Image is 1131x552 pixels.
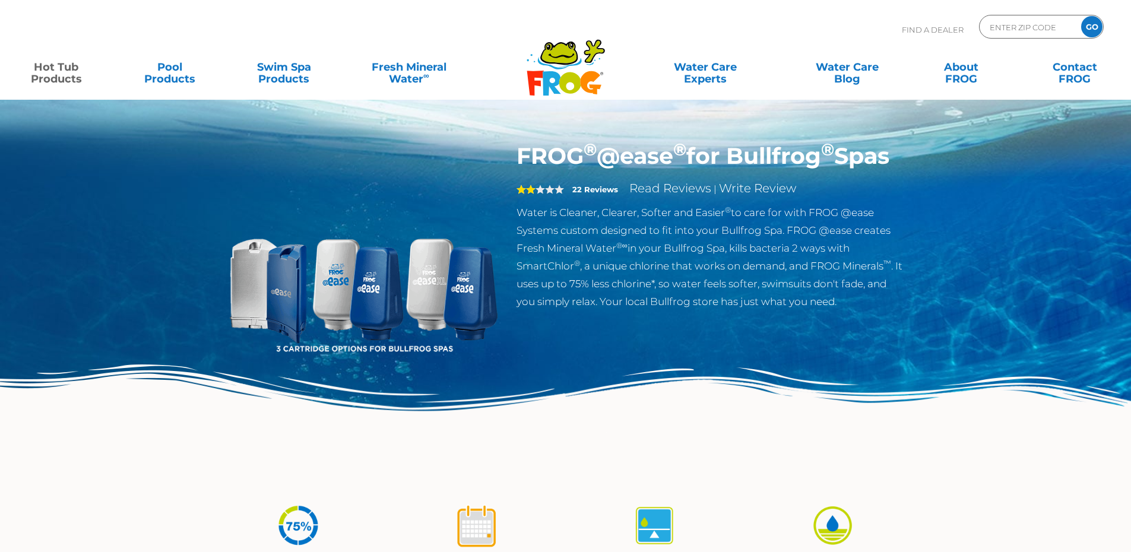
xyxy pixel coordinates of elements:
[629,181,711,195] a: Read Reviews
[616,241,628,250] sup: ®∞
[423,71,429,80] sup: ∞
[714,183,717,195] span: |
[517,142,904,170] h1: FROG @ease for Bullfrog Spas
[12,55,100,79] a: Hot TubProducts
[633,55,777,79] a: Water CareExperts
[902,15,964,45] p: Find A Dealer
[632,503,677,548] img: icon-atease-self-regulates
[584,139,597,160] sup: ®
[803,55,891,79] a: Water CareBlog
[572,185,618,194] strong: 22 Reviews
[454,503,499,548] img: icon-atease-shock-once
[883,259,891,268] sup: ™
[520,24,612,96] img: Frog Products Logo
[719,181,796,195] a: Write Review
[725,205,731,214] sup: ®
[821,139,834,160] sup: ®
[1031,55,1119,79] a: ContactFROG
[517,204,904,310] p: Water is Cleaner, Clearer, Softer and Easier to care for with FROG @ease Systems custom designed ...
[810,503,855,548] img: icon-atease-easy-on
[227,142,499,414] img: bullfrog-product-hero.png
[517,185,536,194] span: 2
[574,259,580,268] sup: ®
[1081,16,1103,37] input: GO
[353,55,464,79] a: Fresh MineralWater∞
[673,139,686,160] sup: ®
[917,55,1005,79] a: AboutFROG
[276,503,321,548] img: icon-atease-75percent-less
[240,55,328,79] a: Swim SpaProducts
[126,55,214,79] a: PoolProducts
